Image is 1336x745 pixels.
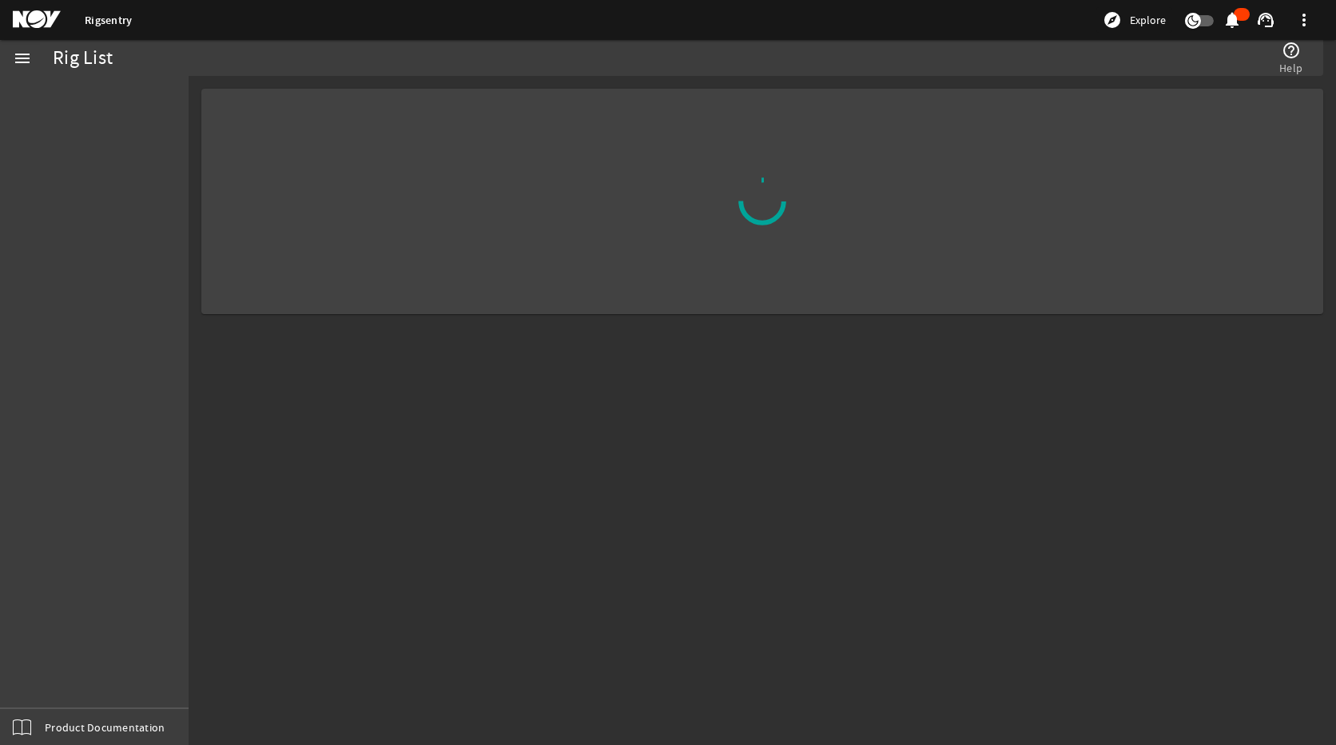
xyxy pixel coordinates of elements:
div: Rig List [53,50,113,66]
mat-icon: notifications [1223,10,1242,30]
button: Explore [1096,7,1172,33]
span: Help [1279,60,1302,76]
mat-icon: explore [1103,10,1122,30]
a: Rigsentry [85,13,132,28]
mat-icon: menu [13,49,32,68]
button: more_vert [1285,1,1323,39]
mat-icon: help_outline [1282,41,1301,60]
span: Product Documentation [45,719,165,735]
mat-icon: support_agent [1256,10,1275,30]
span: Explore [1130,12,1166,28]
